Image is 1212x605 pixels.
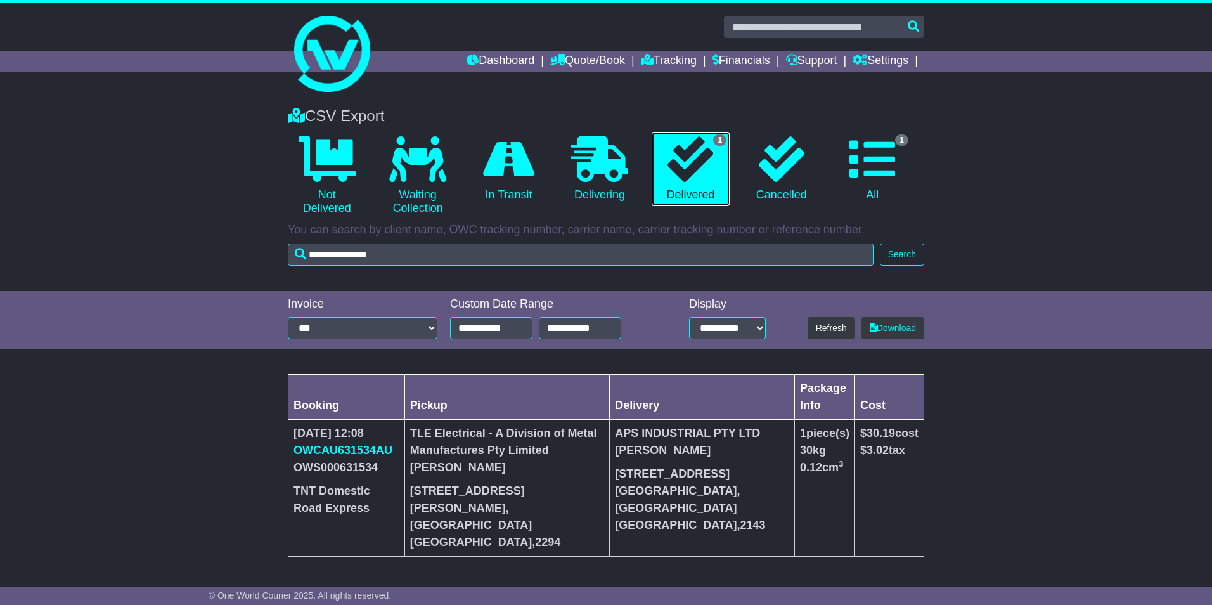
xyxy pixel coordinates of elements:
span: , [737,519,765,531]
span: 2294 [535,536,560,549]
div: $ tax [860,442,919,459]
a: Financials [712,51,770,72]
div: [DATE] 12:08 [293,425,399,442]
div: Display [689,297,766,311]
a: 1 Delivered [652,132,730,207]
a: Dashboard [467,51,534,72]
div: piece(s) [800,425,849,442]
a: Quote/Book [550,51,625,72]
span: 30 [800,444,813,457]
div: APS INDUSTRIAL PTY LTD [615,425,789,442]
span: [PERSON_NAME] [410,502,506,514]
span: [GEOGRAPHIC_DATA] [410,536,532,549]
span: © One World Courier 2025. All rights reserved. [209,590,392,601]
div: [STREET_ADDRESS] [410,483,604,500]
span: 30.19 [867,427,895,439]
div: OWS000631534 [293,459,399,476]
a: Waiting Collection [378,132,456,220]
div: kg [800,442,849,459]
a: Settings [853,51,908,72]
div: [PERSON_NAME] [410,459,604,476]
span: 1 [895,134,908,146]
div: [PERSON_NAME] [615,442,789,459]
div: TLE Electrical - A Division of Metal Manufactures Pty Limited [410,425,604,459]
div: CSV Export [281,107,931,126]
div: $ cost [860,425,919,442]
sup: 3 [839,459,844,469]
a: In Transit [470,132,548,207]
a: 1 All [834,132,912,207]
div: [STREET_ADDRESS] [615,465,789,483]
span: 3.02 [867,444,889,457]
button: Search [880,244,924,266]
th: Booking [288,375,405,420]
a: Not Delivered [288,132,366,220]
th: Package Info [794,375,854,420]
span: [GEOGRAPHIC_DATA] [615,502,737,514]
div: Invoice [288,297,437,311]
th: Pickup [404,375,609,420]
a: Support [786,51,837,72]
button: Refresh [808,317,855,339]
th: Cost [854,375,924,420]
span: [GEOGRAPHIC_DATA] [615,519,737,531]
p: You can search by client name, OWC tracking number, carrier name, carrier tracking number or refe... [288,223,924,237]
th: Delivery [610,375,795,420]
span: [GEOGRAPHIC_DATA] [410,519,532,531]
a: Tracking [641,51,697,72]
div: Custom Date Range [450,297,654,311]
a: Cancelled [742,132,820,207]
div: cm [800,459,849,476]
span: 2143 [740,519,766,531]
a: Delivering [560,132,638,207]
a: Download [861,317,924,339]
span: , [532,536,560,549]
span: 1 [800,427,806,439]
a: OWCAU631534AU [293,444,392,457]
span: 1 [713,134,726,146]
span: [GEOGRAPHIC_DATA] [615,485,737,497]
span: 0.12 [800,461,822,474]
div: TNT Domestic Road Express [293,483,399,517]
